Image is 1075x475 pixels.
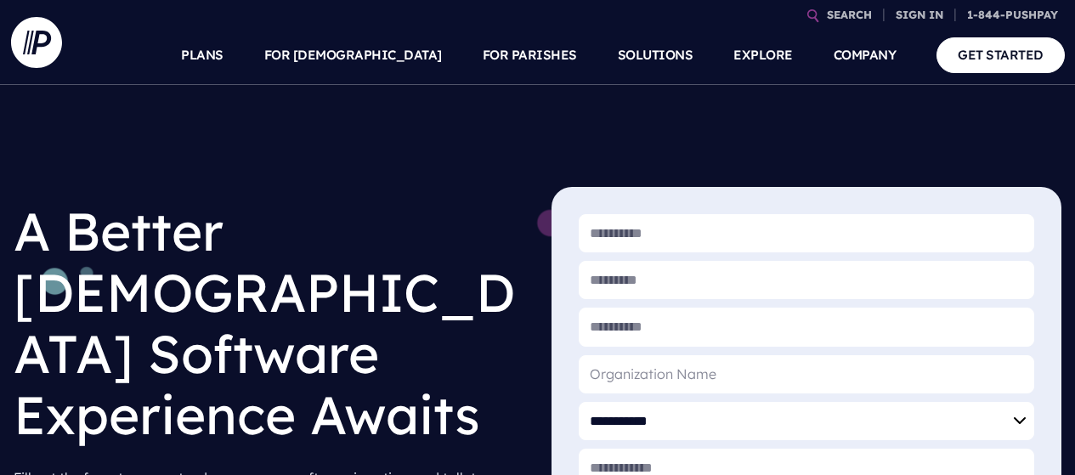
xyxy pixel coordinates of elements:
[14,187,524,459] h1: A Better [DEMOGRAPHIC_DATA] Software Experience Awaits
[264,25,442,85] a: FOR [DEMOGRAPHIC_DATA]
[483,25,577,85] a: FOR PARISHES
[733,25,793,85] a: EXPLORE
[936,37,1065,72] a: GET STARTED
[579,355,1035,393] input: Organization Name
[834,25,897,85] a: COMPANY
[618,25,693,85] a: SOLUTIONS
[181,25,223,85] a: PLANS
